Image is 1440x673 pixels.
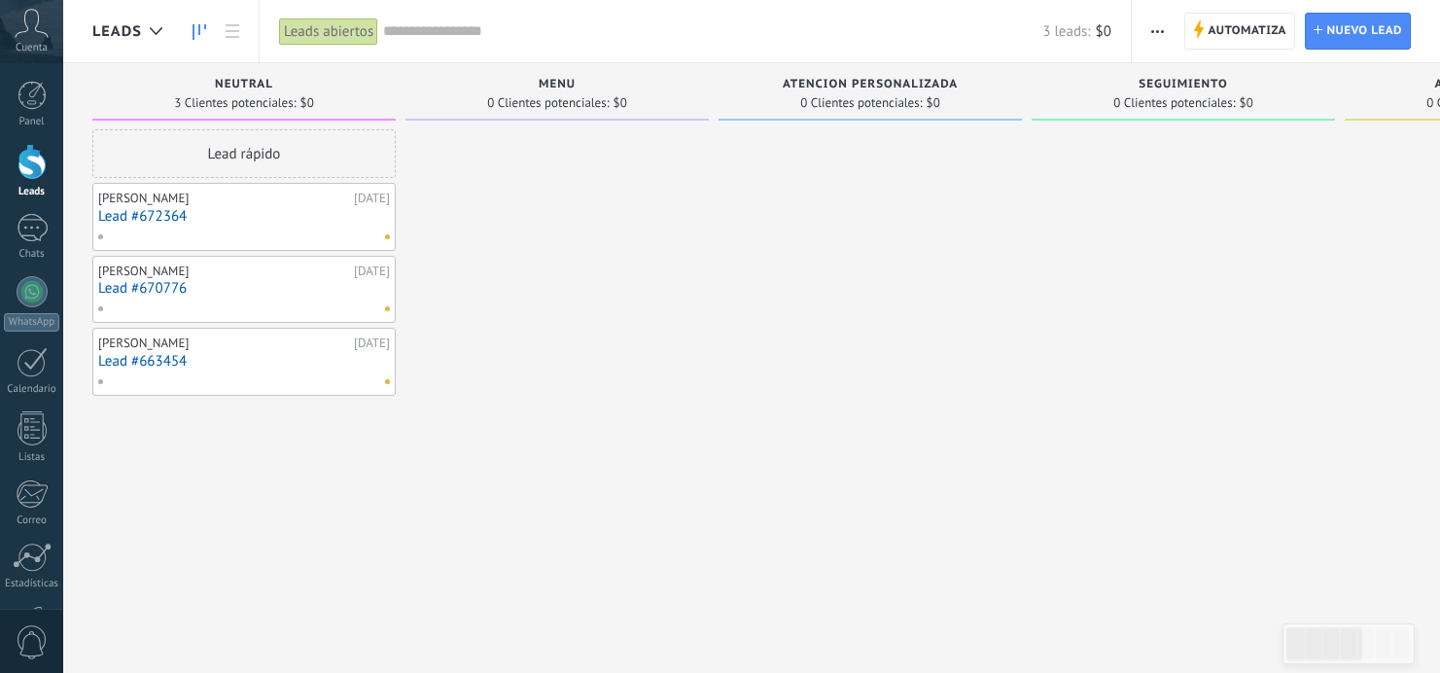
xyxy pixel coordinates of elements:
[1139,78,1227,91] span: SEGUIMIENTO
[1113,97,1235,109] span: 0 Clientes potenciales:
[354,336,390,351] div: [DATE]
[783,78,958,91] span: ATENCION PERSONALIZADA
[385,379,390,384] span: No hay nada asignado
[1240,97,1253,109] span: $0
[539,78,576,91] span: MENU
[4,313,59,332] div: WhatsApp
[1208,14,1286,49] span: Automatiza
[487,97,609,109] span: 0 Clientes potenciales:
[98,353,390,370] a: Lead #663454
[4,248,60,261] div: Chats
[102,78,386,94] div: NEUTRAL
[385,306,390,311] span: No hay nada asignado
[16,42,48,54] span: Cuenta
[300,97,314,109] span: $0
[98,191,349,206] div: [PERSON_NAME]
[927,97,940,109] span: $0
[1042,22,1090,41] span: 3 leads:
[98,336,349,351] div: [PERSON_NAME]
[279,18,378,46] div: Leads abiertos
[1326,14,1402,49] span: Nuevo lead
[4,578,60,590] div: Estadísticas
[4,116,60,128] div: Panel
[174,97,296,109] span: 3 Clientes potenciales:
[800,97,922,109] span: 0 Clientes potenciales:
[4,514,60,527] div: Correo
[1096,22,1111,41] span: $0
[1041,78,1325,94] div: SEGUIMIENTO
[415,78,699,94] div: MENU
[215,78,273,91] span: NEUTRAL
[4,383,60,396] div: Calendario
[98,208,390,225] a: Lead #672364
[98,280,390,297] a: Lead #670776
[92,22,142,41] span: Leads
[354,264,390,279] div: [DATE]
[1305,13,1411,50] a: Nuevo lead
[614,97,627,109] span: $0
[385,234,390,239] span: No hay nada asignado
[92,129,396,178] div: Lead rápido
[354,191,390,206] div: [DATE]
[4,186,60,198] div: Leads
[728,78,1012,94] div: ATENCION PERSONALIZADA
[1184,13,1295,50] a: Automatiza
[4,451,60,464] div: Listas
[98,264,349,279] div: [PERSON_NAME]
